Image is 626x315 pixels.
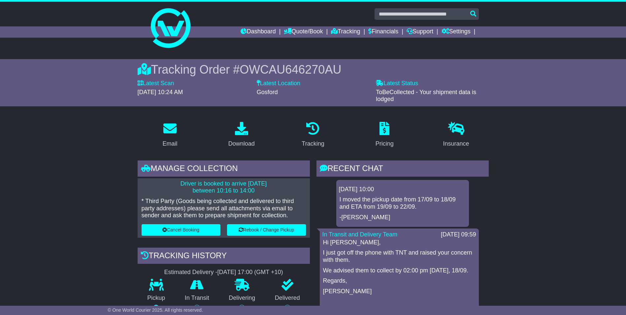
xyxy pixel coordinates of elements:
[138,62,489,77] div: Tracking Order #
[138,269,310,276] div: Estimated Delivery -
[108,307,203,313] span: © One World Courier 2025. All rights reserved.
[284,26,323,38] a: Quote/Book
[240,63,341,76] span: OWCAU646270AU
[376,89,476,103] span: ToBeCollected - Your shipment data is lodged
[302,139,324,148] div: Tracking
[368,26,398,38] a: Financials
[138,89,183,95] span: [DATE] 10:24 AM
[376,80,418,87] label: Latest Status
[323,288,476,295] p: [PERSON_NAME]
[331,26,360,38] a: Tracking
[339,186,466,193] div: [DATE] 10:00
[241,26,276,38] a: Dashboard
[217,269,283,276] div: [DATE] 17:00 (GMT +10)
[265,295,310,302] p: Delivered
[228,139,255,148] div: Download
[142,198,306,219] p: * Third Party (Goods being collected and delivered to third party addresses) please send all atta...
[257,80,300,87] label: Latest Location
[158,120,181,151] a: Email
[323,239,476,246] p: Hi [PERSON_NAME],
[371,120,398,151] a: Pricing
[443,139,469,148] div: Insurance
[376,139,394,148] div: Pricing
[142,224,220,236] button: Cancel Booking
[162,139,177,148] div: Email
[442,26,471,38] a: Settings
[323,277,476,285] p: Regards,
[322,231,398,238] a: In Transit and Delivery Team
[138,160,310,178] div: Manage collection
[297,120,328,151] a: Tracking
[323,267,476,274] p: We advised them to collect by 02:00 pm [DATE], 18/09.
[219,295,265,302] p: Delivering
[441,231,476,238] div: [DATE] 09:59
[340,196,466,210] p: I moved the pickup date from 17/09 to 18/09 and ETA from 19/09 to 22/09.
[257,89,278,95] span: Gosford
[323,249,476,263] p: I just got off the phone with TNT and raised your concern with them.
[316,160,489,178] div: RECENT CHAT
[340,214,466,221] p: -[PERSON_NAME]
[138,295,175,302] p: Pickup
[142,180,306,194] p: Driver is booked to arrive [DATE] between 10:16 to 14:00
[138,248,310,265] div: Tracking history
[227,224,306,236] button: Rebook / Change Pickup
[138,80,174,87] label: Latest Scan
[175,295,219,302] p: In Transit
[224,120,259,151] a: Download
[407,26,433,38] a: Support
[439,120,474,151] a: Insurance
